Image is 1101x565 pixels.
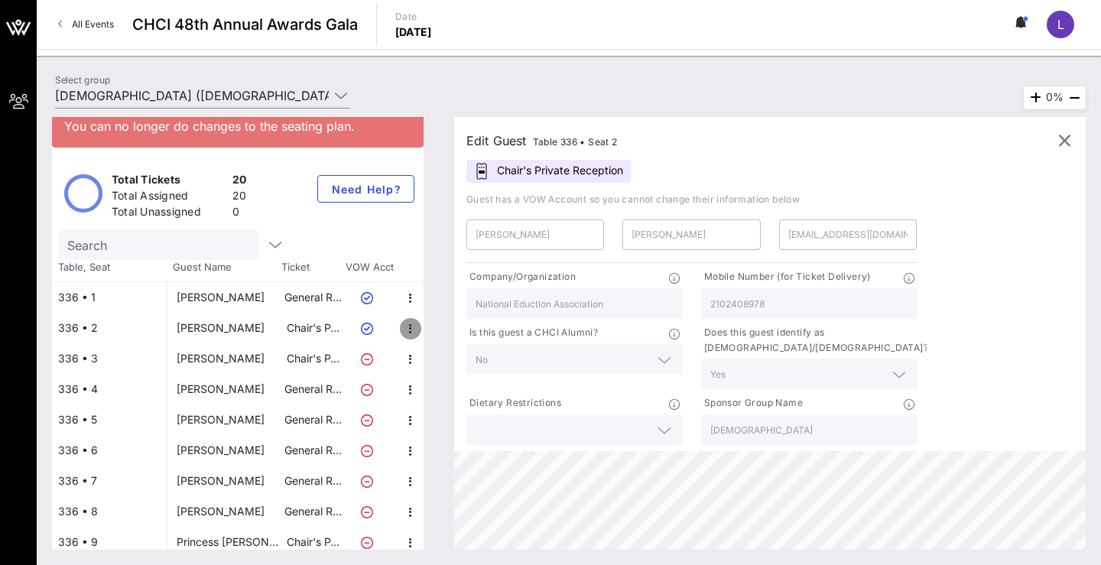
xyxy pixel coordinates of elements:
[701,325,928,356] p: Does this guest identify as [DEMOGRAPHIC_DATA]/[DEMOGRAPHIC_DATA]?
[282,404,343,435] p: General R…
[788,222,908,247] input: Email*
[466,160,631,183] div: Chair's Private Reception
[52,466,167,496] div: 336 • 7
[317,175,414,203] button: Need Help?
[1047,11,1074,38] div: L
[64,117,411,135] div: You can no longer do changes to the seating plan.
[466,192,1073,207] p: Guest has a VOW Account so you cannot change their information below
[282,527,343,557] p: Chair's P…
[55,74,110,86] label: Select group
[701,395,803,411] p: Sponsor Group Name
[701,269,871,285] p: Mobile Number (for Ticket Delivery)
[232,204,247,223] div: 0
[343,260,396,275] span: VOW Acct
[330,183,401,196] span: Need Help?
[282,282,343,313] p: General R…
[1024,86,1086,109] div: 0%
[395,9,432,24] p: Date
[282,313,343,343] p: Chair's P…
[395,24,432,40] p: [DATE]
[52,260,167,275] span: Table, Seat
[177,313,265,343] div: Laura Castillo
[177,435,265,466] div: Enrique Farrera
[1057,17,1064,32] span: L
[533,136,618,148] span: Table 336 • Seat 2
[52,282,167,313] div: 336 • 1
[177,343,265,374] div: Juan Rangel
[112,188,226,207] div: Total Assigned
[282,466,343,496] p: General R…
[177,527,282,557] div: Princess Moss
[72,18,114,30] span: All Events
[52,404,167,435] div: 336 • 5
[52,374,167,404] div: 336 • 4
[52,435,167,466] div: 336 • 6
[466,325,598,341] p: Is this guest a CHCI Alumni?
[167,260,281,275] span: Guest Name
[52,343,167,374] div: 336 • 3
[177,282,265,313] div: Merwyn Scott
[476,222,595,247] input: First Name*
[177,496,265,527] div: Kim Trinca
[282,496,343,527] p: General R…
[282,343,343,374] p: Chair's P…
[282,435,343,466] p: General R…
[112,204,226,223] div: Total Unassigned
[132,13,358,36] span: CHCI 48th Annual Awards Gala
[52,496,167,527] div: 336 • 8
[466,269,576,285] p: Company/Organization
[177,466,265,496] div: Rocio Inclan
[177,374,265,404] div: Alberto Nodal
[466,395,561,411] p: Dietary Restrictions
[112,172,226,191] div: Total Tickets
[632,222,751,247] input: Last Name*
[232,172,247,191] div: 20
[232,188,247,207] div: 20
[177,404,265,435] div: Ovidia Molina
[282,374,343,404] p: General R…
[52,313,167,343] div: 336 • 2
[52,527,167,557] div: 336 • 9
[466,130,618,151] div: Edit Guest
[281,260,343,275] span: Ticket
[49,12,123,37] a: All Events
